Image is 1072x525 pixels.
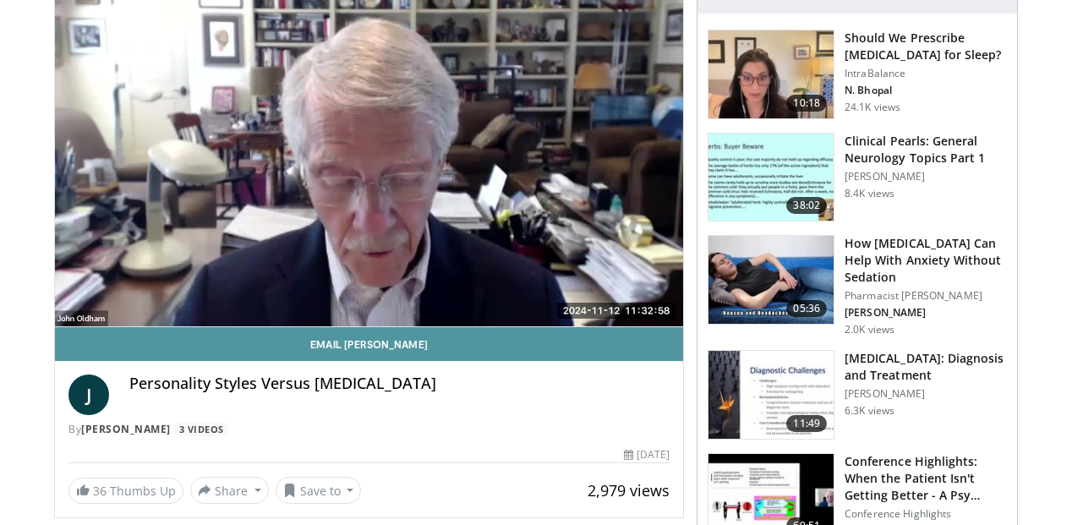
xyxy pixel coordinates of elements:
p: [PERSON_NAME] [845,306,1007,320]
button: Save to [276,477,362,504]
p: [PERSON_NAME] [845,170,1007,183]
p: 8.4K views [845,187,894,200]
img: 7bfe4765-2bdb-4a7e-8d24-83e30517bd33.150x105_q85_crop-smart_upscale.jpg [708,236,834,324]
a: 36 Thumbs Up [68,478,183,504]
a: 3 Videos [173,422,229,436]
h3: Conference Highlights: When the Patient Isn't Getting Better - A Psy… [845,453,1007,504]
div: By [68,422,670,437]
a: 38:02 Clinical Pearls: General Neurology Topics Part 1 [PERSON_NAME] 8.4K views [708,133,1007,222]
a: J [68,375,109,415]
h3: Should We Prescribe [MEDICAL_DATA] for Sleep? [845,30,1007,63]
h4: Personality Styles Versus [MEDICAL_DATA] [129,375,670,393]
p: N. Bhopal [845,84,1007,97]
p: 2.0K views [845,323,894,336]
button: Share [190,477,269,504]
span: 38:02 [786,197,827,214]
span: 05:36 [786,300,827,317]
p: Conference Highlights [845,507,1007,521]
p: 6.3K views [845,404,894,418]
img: f7087805-6d6d-4f4e-b7c8-917543aa9d8d.150x105_q85_crop-smart_upscale.jpg [708,30,834,118]
a: 10:18 Should We Prescribe [MEDICAL_DATA] for Sleep? IntraBalance N. Bhopal 24.1K views [708,30,1007,119]
h3: How [MEDICAL_DATA] Can Help With Anxiety Without Sedation [845,235,1007,286]
a: Email [PERSON_NAME] [55,327,683,361]
img: 91ec4e47-6cc3-4d45-a77d-be3eb23d61cb.150x105_q85_crop-smart_upscale.jpg [708,134,834,221]
span: 10:18 [786,95,827,112]
p: 24.1K views [845,101,900,114]
span: 2,979 views [588,480,670,500]
p: IntraBalance [845,67,1007,80]
a: 11:49 [MEDICAL_DATA]: Diagnosis and Treatment [PERSON_NAME] 6.3K views [708,350,1007,440]
a: [PERSON_NAME] [81,422,171,436]
span: 11:49 [786,415,827,432]
img: 6e0bc43b-d42b-409a-85fd-0f454729f2ca.150x105_q85_crop-smart_upscale.jpg [708,351,834,439]
p: [PERSON_NAME] [845,387,1007,401]
a: 05:36 How [MEDICAL_DATA] Can Help With Anxiety Without Sedation Pharmacist [PERSON_NAME] [PERSON_... [708,235,1007,336]
span: 36 [93,483,107,499]
div: [DATE] [624,447,670,462]
p: Pharmacist [PERSON_NAME] [845,289,1007,303]
h3: [MEDICAL_DATA]: Diagnosis and Treatment [845,350,1007,384]
h3: Clinical Pearls: General Neurology Topics Part 1 [845,133,1007,167]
